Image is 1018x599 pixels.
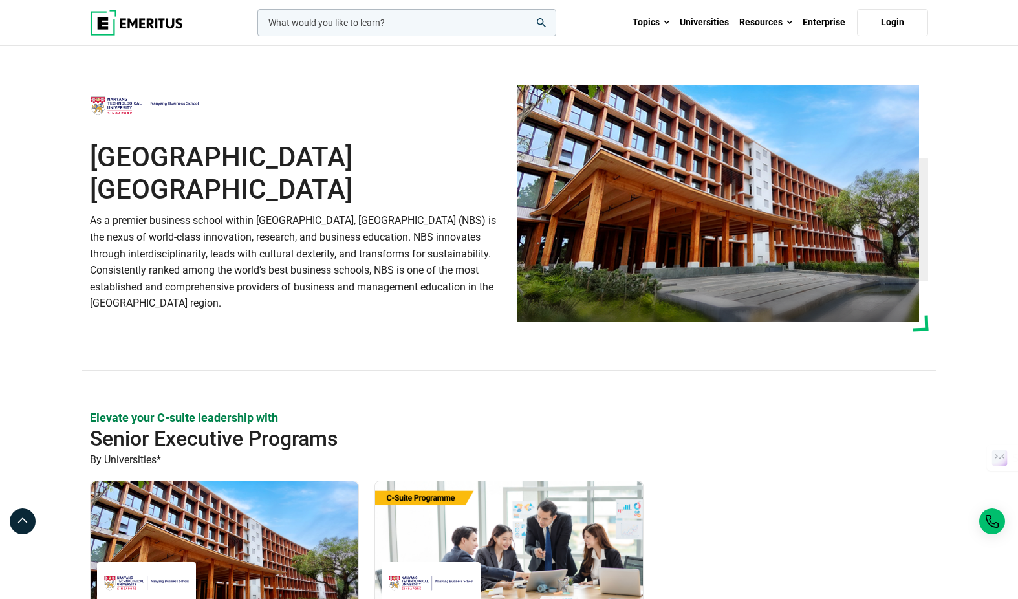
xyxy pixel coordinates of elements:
h2: Senior Executive Programs [90,426,844,452]
img: Nanyang Technological University Nanyang Business School [90,87,200,125]
img: Nanyang Technological University Nanyang Business School [388,569,474,598]
img: Nanyang Technological University Nanyang Business School [103,569,190,598]
a: Login [857,9,928,36]
h1: [GEOGRAPHIC_DATA] [GEOGRAPHIC_DATA] [90,141,501,206]
p: As a premier business school within [GEOGRAPHIC_DATA], [GEOGRAPHIC_DATA] (NBS) is the nexus of wo... [90,212,501,312]
input: woocommerce-product-search-field-0 [257,9,556,36]
p: By Universities* [90,452,928,468]
img: Nanyang Technological University Nanyang Business School [517,85,919,322]
p: Elevate your C-suite leadership with [90,409,928,426]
